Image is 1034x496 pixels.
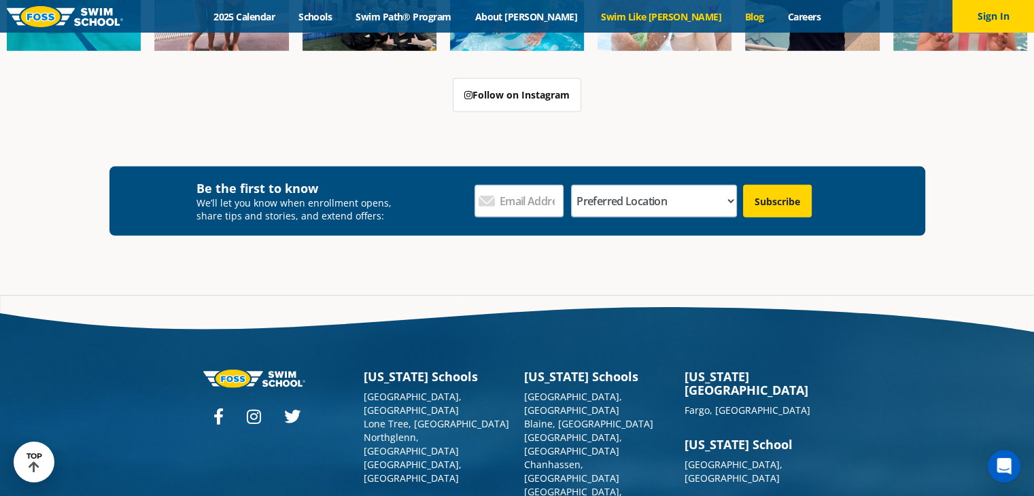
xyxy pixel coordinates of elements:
a: [GEOGRAPHIC_DATA], [GEOGRAPHIC_DATA] [364,458,462,484]
h3: [US_STATE] Schools [524,370,671,383]
a: Lone Tree, [GEOGRAPHIC_DATA] [364,417,509,430]
img: Foss-logo-horizontal-white.svg [203,370,305,388]
h4: Be the first to know [196,180,401,196]
h3: [US_STATE] Schools [364,370,511,383]
input: Email Address [475,185,564,217]
a: [GEOGRAPHIC_DATA], [GEOGRAPHIC_DATA] [524,390,622,417]
a: Follow on Instagram [453,78,581,112]
p: We’ll let you know when enrollment opens, share tips and stories, and extend offers: [196,196,401,222]
a: Careers [776,10,832,23]
a: [GEOGRAPHIC_DATA], [GEOGRAPHIC_DATA] [364,390,462,417]
a: [GEOGRAPHIC_DATA], [GEOGRAPHIC_DATA] [524,431,622,457]
a: 2025 Calendar [202,10,287,23]
a: Swim Like [PERSON_NAME] [589,10,734,23]
a: [GEOGRAPHIC_DATA], [GEOGRAPHIC_DATA] [685,458,782,484]
input: Subscribe [743,185,812,217]
div: Open Intercom Messenger [988,450,1020,482]
a: Blog [733,10,776,23]
a: Blaine, [GEOGRAPHIC_DATA] [524,417,653,430]
a: Swim Path® Program [344,10,463,23]
div: TOP [27,452,42,473]
a: About [PERSON_NAME] [463,10,589,23]
h3: [US_STATE] School [685,438,831,451]
a: Schools [287,10,344,23]
a: Northglenn, [GEOGRAPHIC_DATA] [364,431,459,457]
a: Fargo, [GEOGRAPHIC_DATA] [685,404,810,417]
h3: [US_STATE][GEOGRAPHIC_DATA] [685,370,831,397]
img: FOSS Swim School Logo [7,6,123,27]
a: Chanhassen, [GEOGRAPHIC_DATA] [524,458,619,484]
